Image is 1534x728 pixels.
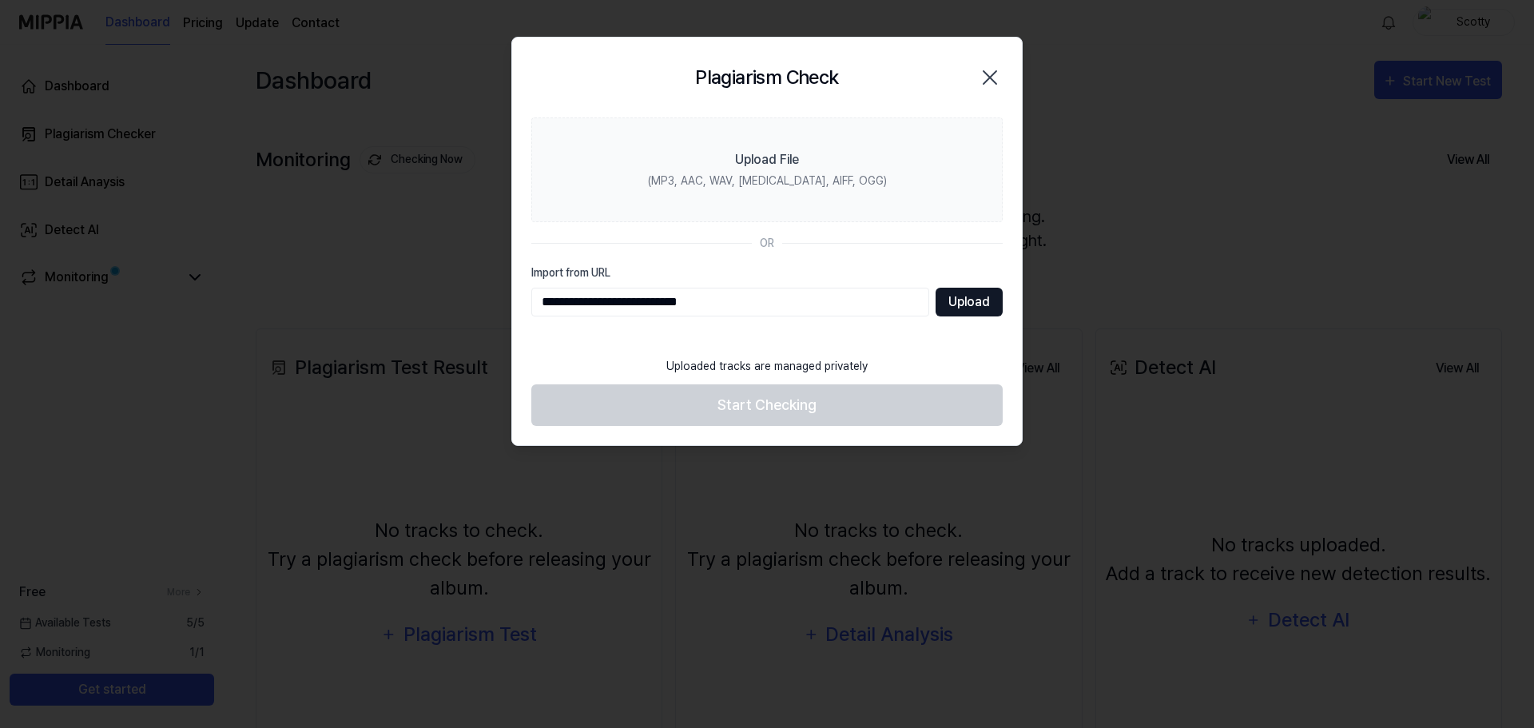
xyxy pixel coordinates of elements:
label: Import from URL [531,265,1003,281]
div: Uploaded tracks are managed privately [657,348,877,384]
div: OR [760,235,774,252]
button: Upload [936,288,1003,316]
div: (MP3, AAC, WAV, [MEDICAL_DATA], AIFF, OGG) [648,173,887,189]
div: Upload File [735,150,799,169]
h2: Plagiarism Check [695,63,838,92]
